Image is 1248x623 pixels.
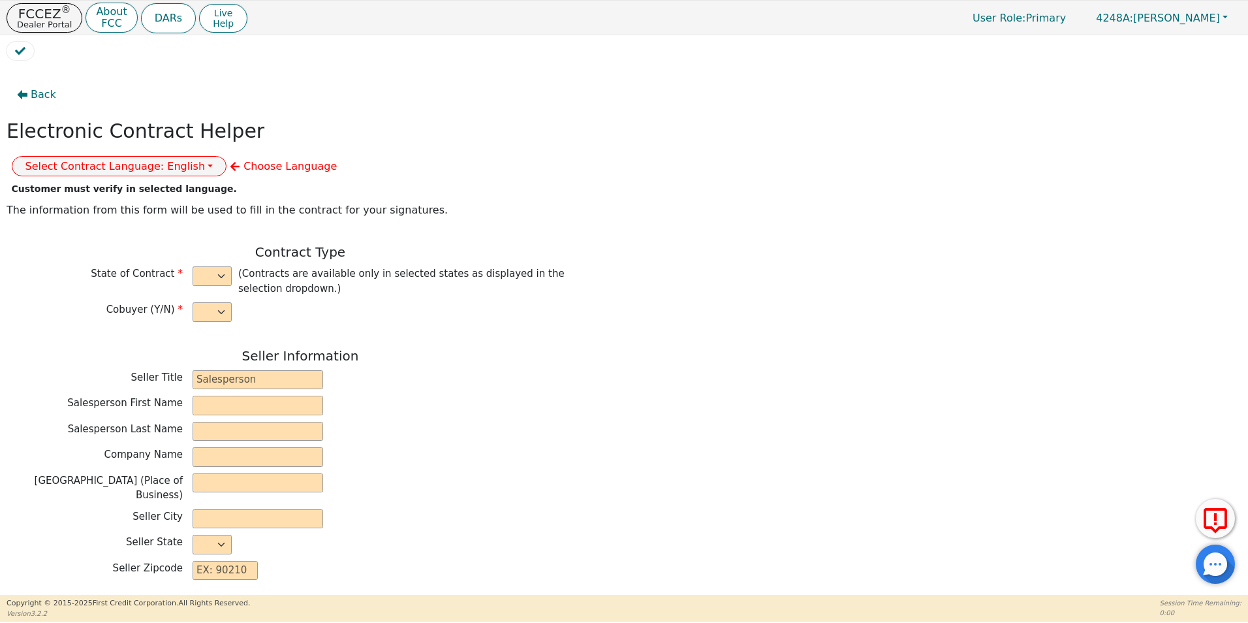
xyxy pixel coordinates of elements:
p: FCC [96,18,127,29]
p: FCCEZ [17,7,72,20]
span: Seller State [126,536,183,548]
button: Back [7,80,67,110]
span: Company Name [104,449,183,460]
input: EX: 90210 [193,561,258,581]
button: 4248A:[PERSON_NAME] [1082,8,1241,28]
p: 0:00 [1160,608,1241,618]
h3: Seller Information [7,348,594,364]
span: All Rights Reserved. [178,599,250,607]
span: Live [213,8,234,18]
span: Seller Title [131,372,183,383]
p: (Contracts are available only in selected states as displayed in the selection dropdown.) [238,266,587,296]
button: FCCEZ®Dealer Portal [7,3,82,33]
p: Dealer Portal [17,20,72,29]
button: LiveHelp [199,4,247,33]
p: Primary [959,5,1079,31]
span: [PERSON_NAME] [1096,12,1220,24]
p: About [96,7,127,17]
button: DARs [141,3,196,33]
p: Version 3.2.2 [7,609,250,618]
span: Cobuyer (Y/N) [106,304,183,315]
button: Review Contract [7,42,34,60]
p: Copyright © 2015- 2025 First Credit Corporation. [7,598,250,609]
span: 4248A: [1096,12,1133,24]
sup: ® [61,4,71,16]
span: Back [31,87,56,103]
h2: Electronic Contract Helper [7,120,264,143]
span: User Role : [973,12,1025,24]
span: [GEOGRAPHIC_DATA] (Place of Business) [35,475,183,502]
span: Salesperson Last Name [68,423,183,435]
p: Session Time Remaining: [1160,598,1241,608]
button: AboutFCC [86,3,137,33]
button: Select Contract Language: English [12,156,227,176]
a: User Role:Primary [959,5,1079,31]
p: The information from this form will be used to fill in the contract for your signatures. [7,202,594,218]
button: Report Error to FCC [1196,499,1235,538]
input: Salesperson [193,370,323,390]
h3: Contract Type [7,244,594,260]
span: Seller City [133,511,183,522]
div: Customer must verify in selected language. [12,182,227,196]
span: Help [213,18,234,29]
span: Seller Zipcode [113,562,183,574]
span: Salesperson First Name [67,397,183,409]
span: State of Contract [91,268,183,280]
span: Choose Language [243,160,337,172]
